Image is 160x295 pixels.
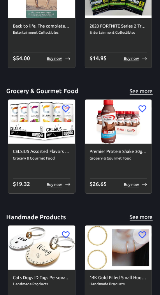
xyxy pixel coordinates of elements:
[85,226,152,270] img: 14K Gold Filled Small Hoop Earrings for Cartilage Nose, Tiny Thin 7mm Piercing Hoop Ring 22 Gauge...
[90,156,148,162] span: Grocery & Gourmet Food
[90,56,107,62] span: $ 14.95
[90,29,148,36] span: Entertainment Collectibles
[90,275,148,282] h6: 14K Gold Filled Small Hoop Earrings for Cartilage Nose, Tiny Thin 7mm Piercing Hoop Ring 22 Gauge
[13,29,70,36] span: Entertainment Collectibles
[124,182,139,188] p: Buy now
[8,226,75,270] img: Cats Dogs ID Tags Personalized Lovely Symbols Pets Collar Name Accessories Simple Custom Engraved...
[129,87,154,97] button: See more
[47,182,62,188] p: Buy now
[13,181,30,187] span: $ 19.32
[13,23,70,30] h6: Back to life: The complete healthy back system DVD - 3 phase workout program
[13,281,70,288] span: Handmade Products
[90,23,148,30] h6: 2020 FORTNITE Series 2 Trading Cards 3-Pack Retail Lot 6 Cards Per Pack 18 Cards total Superior S...
[124,56,139,62] p: Buy now
[13,56,30,62] span: $ 54.00
[90,181,107,187] span: $ 26.65
[85,100,152,144] img: Premier Protein Shake 30g Protein 1g Sugar 24 Vitamins Minerals Nutrients to Support Immune Healt...
[90,149,148,156] h6: Premier Protein Shake 30g Protein 1g Sugar 24 Vitamins Minerals Nutrients to Support Immune Healt...
[6,213,66,222] h5: Handmade Products
[13,149,70,156] h6: CELSIUS Assorted Flavors Official Variety Pack, Functional Essential Energy Drinks, 12 Fl Oz (Pac...
[13,156,70,162] span: Grocery & Gourmet Food
[6,87,79,95] h5: Grocery & Gourmet Food
[8,100,75,144] img: CELSIUS Assorted Flavors Official Variety Pack, Functional Essential Energy Drinks, 12 Fl Oz (Pac...
[129,213,154,222] button: See more
[13,275,70,282] h6: Cats Dogs ID Tags Personalized Lovely Symbols Pets Collar Name Accessories Simple Custom Engraved...
[90,281,148,288] span: Handmade Products
[47,56,62,62] p: Buy now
